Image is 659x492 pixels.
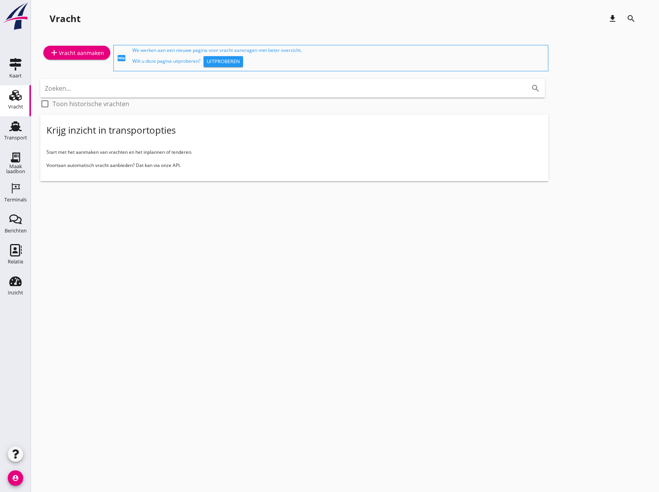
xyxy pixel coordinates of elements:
i: search [531,84,540,93]
div: Terminals [4,197,27,202]
i: add [50,48,59,57]
i: download [608,14,617,23]
div: Vracht [50,12,80,25]
i: account_circle [8,470,23,486]
div: Uitproberen [207,58,240,65]
div: Vracht aanmaken [50,48,104,57]
div: Transport [4,135,27,140]
p: Start met het aanmaken van vrachten en het inplannen of tenderen. [46,149,542,156]
div: Vracht [8,104,23,109]
div: Inzicht [8,290,23,295]
div: Berichten [5,228,27,233]
div: Krijg inzicht in transportopties [46,124,176,136]
i: fiber_new [117,53,126,63]
div: Kaart [9,73,22,78]
label: Toon historische vrachten [53,100,129,108]
p: Voortaan automatisch vracht aanbieden? Dat kan via onze API. [46,162,542,169]
input: Zoeken... [45,82,519,95]
a: Vracht aanmaken [43,46,110,60]
button: Uitproberen [204,56,243,67]
img: logo-small.a267ee39.svg [2,2,29,31]
i: search [626,14,636,23]
div: Relatie [8,259,23,264]
div: We werken aan een nieuwe pagina voor vracht aanvragen met beter overzicht. Wilt u deze pagina uit... [132,47,545,69]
